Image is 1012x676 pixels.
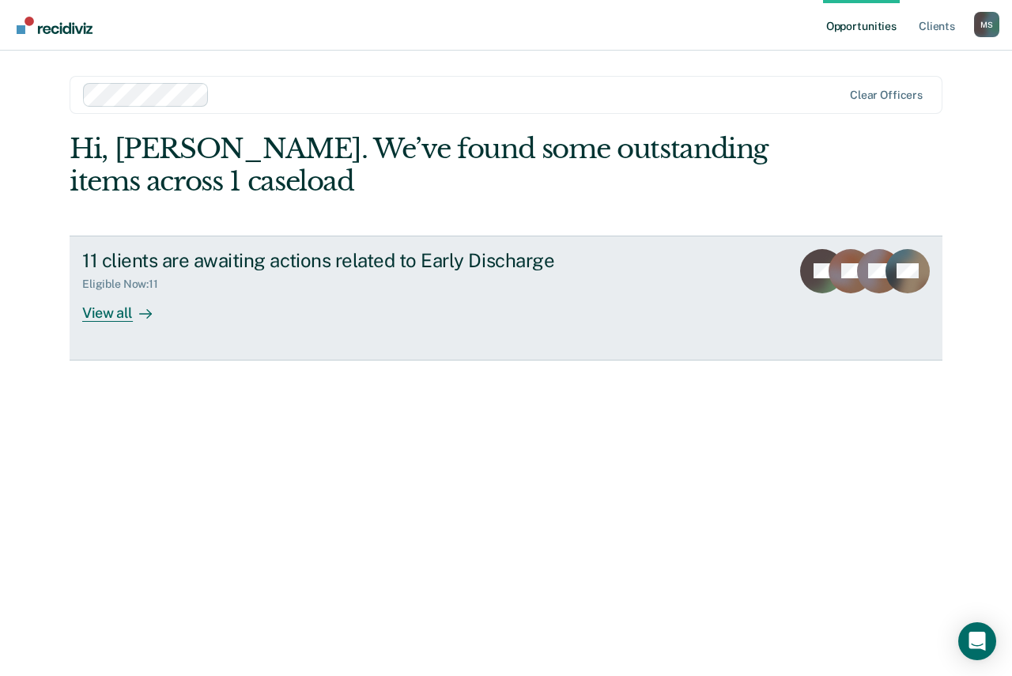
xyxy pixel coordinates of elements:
[82,291,171,322] div: View all
[70,133,768,198] div: Hi, [PERSON_NAME]. We’ve found some outstanding items across 1 caseload
[850,89,923,102] div: Clear officers
[958,622,996,660] div: Open Intercom Messenger
[70,236,942,361] a: 11 clients are awaiting actions related to Early DischargeEligible Now:11View all
[82,249,637,272] div: 11 clients are awaiting actions related to Early Discharge
[82,278,171,291] div: Eligible Now : 11
[974,12,999,37] button: Profile dropdown button
[974,12,999,37] div: M S
[17,17,93,34] img: Recidiviz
